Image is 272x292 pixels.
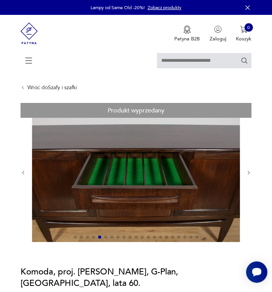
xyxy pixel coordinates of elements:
h1: Komoda, proj. [PERSON_NAME], G-Plan, [GEOGRAPHIC_DATA], lata 60. [21,266,252,289]
a: Ikona medaluPatyna B2B [174,26,200,42]
button: Zaloguj [210,26,226,42]
p: Patyna B2B [174,35,200,42]
a: Wróć doSzafy i szafki [27,85,77,91]
img: Ikona koszyka [240,26,248,33]
button: Szukaj [241,57,248,64]
div: Produkt wyprzedany [21,103,252,118]
p: Lampy od Same Old -20%! [91,5,145,11]
button: 0Koszyk [236,26,251,42]
div: 0 [245,23,253,32]
a: Zobacz produkty [148,5,181,11]
img: Zdjęcie produktu Komoda, proj. V. Wilkins, G-Plan, Wielka Brytania, lata 60. [32,103,240,242]
p: Koszyk [236,35,251,42]
iframe: Smartsupp widget button [246,262,267,283]
img: Patyna - sklep z meblami i dekoracjami vintage [21,15,38,52]
button: Patyna B2B [174,26,200,42]
p: Zaloguj [210,35,226,42]
img: Ikonka użytkownika [214,26,222,33]
img: Ikona medalu [183,26,191,34]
